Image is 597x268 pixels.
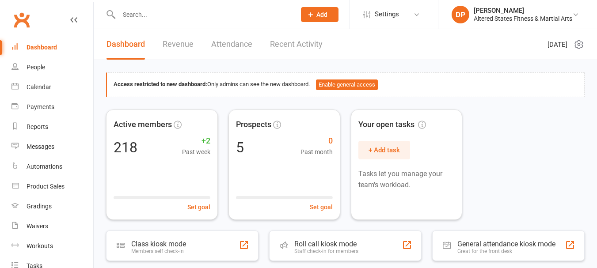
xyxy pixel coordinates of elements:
[548,39,567,50] span: [DATE]
[114,81,207,87] strong: Access restricted to new dashboard:
[27,163,62,170] div: Automations
[187,202,210,212] button: Set goal
[11,97,93,117] a: Payments
[106,29,145,60] a: Dashboard
[131,248,186,254] div: Members self check-in
[11,9,33,31] a: Clubworx
[474,7,572,15] div: [PERSON_NAME]
[358,118,426,131] span: Your open tasks
[294,248,358,254] div: Staff check-in for members
[27,203,52,210] div: Gradings
[11,77,93,97] a: Calendar
[114,79,578,90] div: Only admins can see the new dashboard.
[316,11,327,18] span: Add
[211,29,252,60] a: Attendance
[11,157,93,177] a: Automations
[452,6,469,23] div: DP
[270,29,323,60] a: Recent Activity
[457,240,555,248] div: General attendance kiosk mode
[11,177,93,196] a: Product Sales
[116,8,289,21] input: Search...
[300,135,333,147] span: 0
[236,140,244,155] div: 5
[11,38,93,57] a: Dashboard
[294,240,358,248] div: Roll call kiosk mode
[358,168,455,191] p: Tasks let you manage your team's workload.
[11,216,93,236] a: Waivers
[358,141,410,159] button: + Add task
[236,118,271,131] span: Prospects
[27,44,57,51] div: Dashboard
[27,223,48,230] div: Waivers
[27,143,54,150] div: Messages
[457,248,555,254] div: Great for the front desk
[300,147,333,157] span: Past month
[11,137,93,157] a: Messages
[114,118,172,131] span: Active members
[131,240,186,248] div: Class kiosk mode
[11,117,93,137] a: Reports
[301,7,338,22] button: Add
[182,147,210,157] span: Past week
[474,15,572,23] div: Altered States Fitness & Martial Arts
[27,123,48,130] div: Reports
[27,83,51,91] div: Calendar
[310,202,333,212] button: Set goal
[11,57,93,77] a: People
[163,29,194,60] a: Revenue
[182,135,210,147] span: +2
[27,64,45,71] div: People
[316,79,378,90] button: Enable general access
[114,140,137,155] div: 218
[27,103,54,110] div: Payments
[27,242,53,249] div: Workouts
[375,4,399,24] span: Settings
[11,196,93,216] a: Gradings
[11,236,93,256] a: Workouts
[27,183,65,190] div: Product Sales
